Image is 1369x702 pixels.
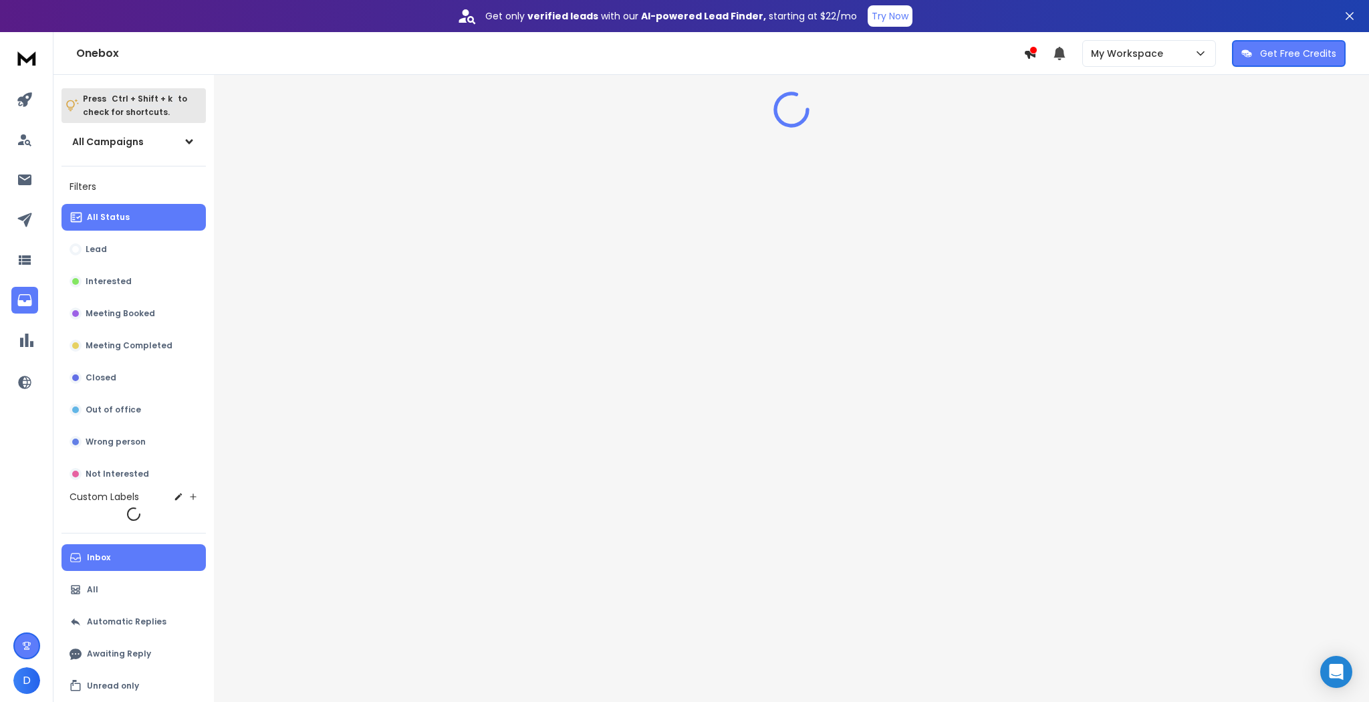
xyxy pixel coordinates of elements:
[86,404,141,415] p: Out of office
[87,212,130,223] p: All Status
[61,204,206,231] button: All Status
[641,9,766,23] strong: AI-powered Lead Finder,
[87,681,139,691] p: Unread only
[13,45,40,70] img: logo
[76,45,1023,62] h1: Onebox
[70,490,139,503] h3: Custom Labels
[83,92,187,119] p: Press to check for shortcuts.
[86,244,107,255] p: Lead
[61,300,206,327] button: Meeting Booked
[13,667,40,694] button: D
[61,332,206,359] button: Meeting Completed
[61,608,206,635] button: Automatic Replies
[61,544,206,571] button: Inbox
[61,364,206,391] button: Closed
[61,429,206,455] button: Wrong person
[872,9,908,23] p: Try Now
[87,584,98,595] p: All
[61,461,206,487] button: Not Interested
[86,276,132,287] p: Interested
[61,673,206,699] button: Unread only
[61,128,206,155] button: All Campaigns
[61,177,206,196] h3: Filters
[87,649,151,659] p: Awaiting Reply
[61,236,206,263] button: Lead
[1091,47,1168,60] p: My Workspace
[61,396,206,423] button: Out of office
[72,135,144,148] h1: All Campaigns
[87,616,166,627] p: Automatic Replies
[1232,40,1346,67] button: Get Free Credits
[61,268,206,295] button: Interested
[86,308,155,319] p: Meeting Booked
[86,437,146,447] p: Wrong person
[61,576,206,603] button: All
[86,469,149,479] p: Not Interested
[86,340,172,351] p: Meeting Completed
[86,372,116,383] p: Closed
[868,5,912,27] button: Try Now
[87,552,110,563] p: Inbox
[527,9,598,23] strong: verified leads
[1320,656,1352,688] div: Open Intercom Messenger
[110,91,174,106] span: Ctrl + Shift + k
[1260,47,1336,60] p: Get Free Credits
[61,640,206,667] button: Awaiting Reply
[485,9,857,23] p: Get only with our starting at $22/mo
